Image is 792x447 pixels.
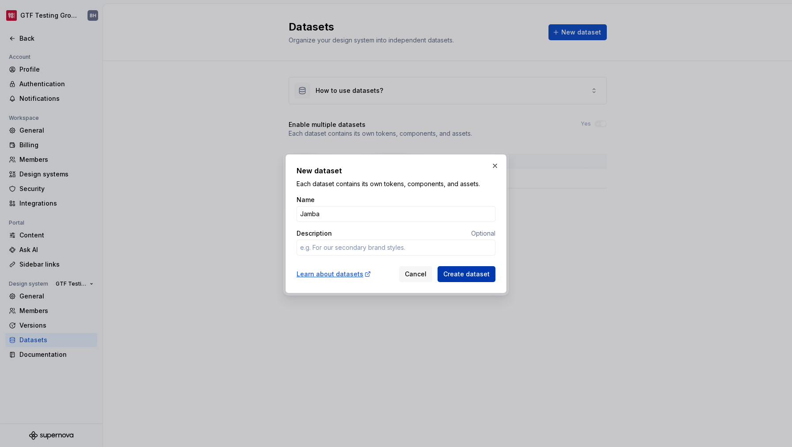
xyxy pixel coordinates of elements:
a: Learn about datasets [297,270,371,279]
span: Cancel [405,270,426,279]
span: Optional [471,229,495,237]
span: Create dataset [443,270,490,279]
h2: New dataset [297,165,495,176]
button: Create dataset [438,266,495,282]
p: Each dataset contains its own tokens, components, and assets. [297,180,495,188]
label: Description [297,229,332,238]
button: Cancel [399,266,432,282]
label: Name [297,195,315,204]
input: e.g. Acme second [297,206,495,222]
